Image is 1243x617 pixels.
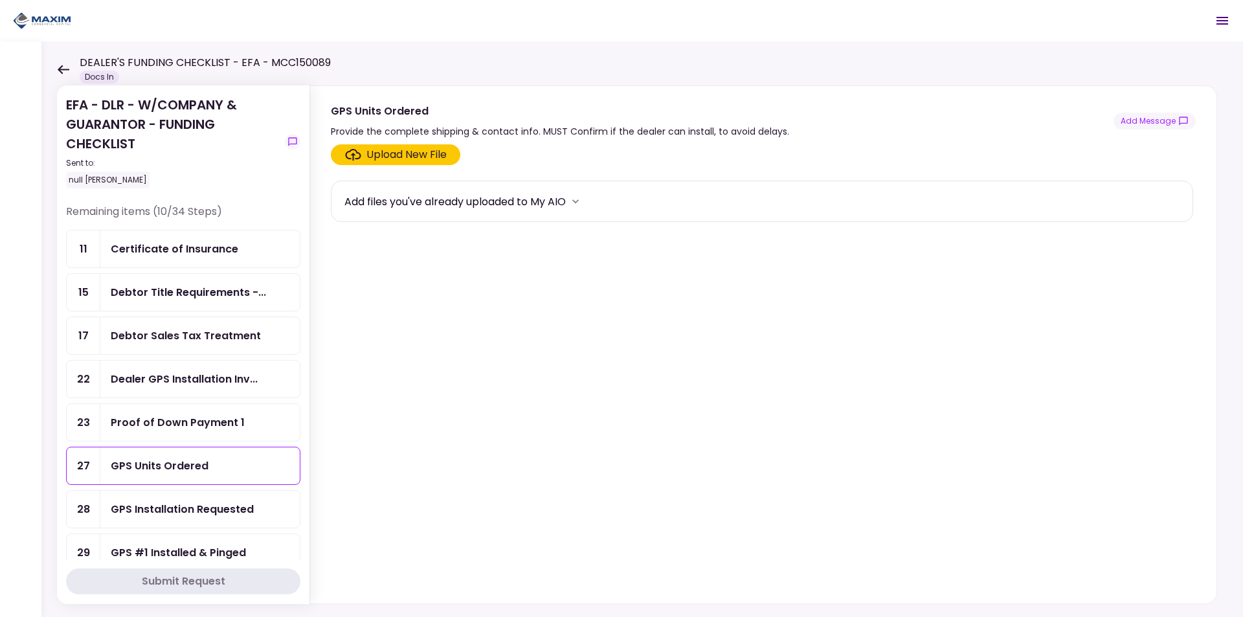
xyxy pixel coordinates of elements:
a: 23Proof of Down Payment 1 [66,403,300,442]
div: 27 [67,447,100,484]
button: show-messages [1114,113,1196,129]
div: 17 [67,317,100,354]
div: 15 [67,274,100,311]
div: Debtor Title Requirements - Proof of IRP or Exemption [111,284,266,300]
button: show-messages [285,134,300,150]
div: 28 [67,491,100,528]
div: 11 [67,230,100,267]
div: Upload New File [366,147,447,163]
div: Docs In [80,71,119,84]
div: null [PERSON_NAME] [66,172,150,188]
button: Submit Request [66,568,300,594]
img: Partner icon [13,11,71,30]
button: more [566,192,585,211]
div: Remaining items (10/34 Steps) [66,204,300,230]
div: GPS Units Ordered [111,458,208,474]
span: Click here to upload the required document [331,144,460,165]
h1: DEALER'S FUNDING CHECKLIST - EFA - MCC150089 [80,55,331,71]
a: 15Debtor Title Requirements - Proof of IRP or Exemption [66,273,300,311]
a: 29GPS #1 Installed & Pinged [66,533,300,572]
a: 17Debtor Sales Tax Treatment [66,317,300,355]
div: EFA - DLR - W/COMPANY & GUARANTOR - FUNDING CHECKLIST [66,95,280,188]
div: 22 [67,361,100,398]
a: 28GPS Installation Requested [66,490,300,528]
div: Sent to: [66,157,280,169]
div: Certificate of Insurance [111,241,238,257]
div: GPS Units Ordered [331,103,789,119]
a: 27GPS Units Ordered [66,447,300,485]
div: Submit Request [142,574,225,589]
div: Debtor Sales Tax Treatment [111,328,261,344]
div: Add files you've already uploaded to My AIO [344,194,566,210]
a: 22Dealer GPS Installation Invoice [66,360,300,398]
div: Dealer GPS Installation Invoice [111,371,258,387]
div: Provide the complete shipping & contact info. MUST Confirm if the dealer can install, to avoid de... [331,124,789,139]
a: 11Certificate of Insurance [66,230,300,268]
button: Open menu [1207,5,1238,36]
div: 29 [67,534,100,571]
div: 23 [67,404,100,441]
div: GPS Units OrderedProvide the complete shipping & contact info. MUST Confirm if the dealer can ins... [309,85,1217,604]
div: GPS #1 Installed & Pinged [111,544,246,561]
div: GPS Installation Requested [111,501,254,517]
div: Proof of Down Payment 1 [111,414,245,431]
